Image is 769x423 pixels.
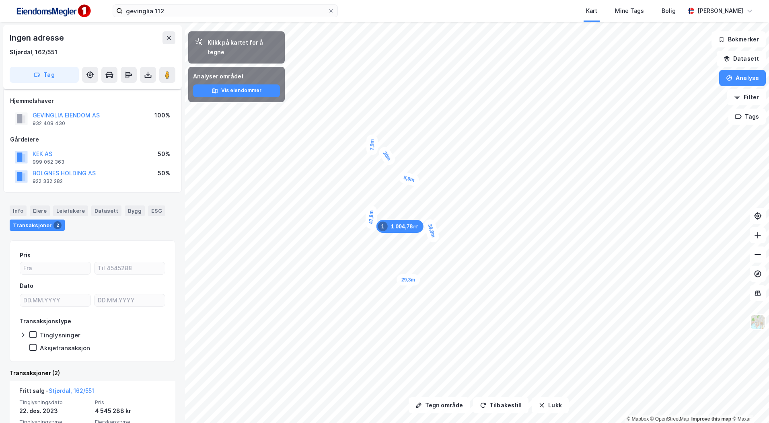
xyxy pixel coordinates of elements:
[33,120,65,127] div: 932 408 430
[40,344,90,352] div: Aksjetransaksjon
[10,220,65,231] div: Transaksjoner
[697,6,743,16] div: [PERSON_NAME]
[397,274,420,286] div: Map marker
[20,294,90,306] input: DD.MM.YYYY
[377,145,397,167] div: Map marker
[727,89,766,105] button: Filter
[95,294,165,306] input: DD.MM.YYYY
[148,205,165,216] div: ESG
[208,38,278,57] div: Klikk på kartet for å tegne
[10,135,175,144] div: Gårdeiere
[33,178,63,185] div: 922 332 282
[750,314,765,330] img: Z
[19,406,90,416] div: 22. des. 2023
[91,205,121,216] div: Datasett
[20,251,31,260] div: Pris
[423,218,440,244] div: Map marker
[20,262,90,274] input: Fra
[691,416,731,422] a: Improve this map
[532,397,568,413] button: Lukk
[20,316,71,326] div: Transaksjonstype
[615,6,644,16] div: Mine Tags
[397,171,420,187] div: Map marker
[158,168,170,178] div: 50%
[10,47,58,57] div: Stjørdal, 162/551
[378,222,388,231] div: 1
[627,416,649,422] a: Mapbox
[717,51,766,67] button: Datasett
[366,205,377,229] div: Map marker
[33,159,64,165] div: 999 052 363
[729,384,769,423] iframe: Chat Widget
[193,84,280,97] button: Vis eiendommer
[10,96,175,106] div: Hjemmelshaver
[586,6,597,16] div: Kart
[193,72,280,81] div: Analyser området
[650,416,689,422] a: OpenStreetMap
[10,31,65,44] div: Ingen adresse
[95,399,166,406] span: Pris
[125,205,145,216] div: Bygg
[719,70,766,86] button: Analyse
[19,386,94,399] div: Fritt salg -
[49,387,94,394] a: Stjørdal, 162/551
[473,397,528,413] button: Tilbakestill
[729,384,769,423] div: Kontrollprogram for chat
[95,262,165,274] input: Til 4545288
[123,5,328,17] input: Søk på adresse, matrikkel, gårdeiere, leietakere eller personer
[711,31,766,47] button: Bokmerker
[662,6,676,16] div: Bolig
[366,134,378,155] div: Map marker
[95,406,166,416] div: 4 545 288 kr
[53,205,88,216] div: Leietakere
[154,111,170,120] div: 100%
[376,220,424,233] div: Map marker
[409,397,470,413] button: Tegn område
[30,205,50,216] div: Eiere
[53,221,62,229] div: 2
[10,368,175,378] div: Transaksjoner (2)
[728,109,766,125] button: Tags
[19,399,90,406] span: Tinglysningsdato
[13,2,93,20] img: F4PB6Px+NJ5v8B7XTbfpPpyloAAAAASUVORK5CYII=
[10,67,79,83] button: Tag
[20,281,33,291] div: Dato
[40,331,80,339] div: Tinglysninger
[10,205,27,216] div: Info
[158,149,170,159] div: 50%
